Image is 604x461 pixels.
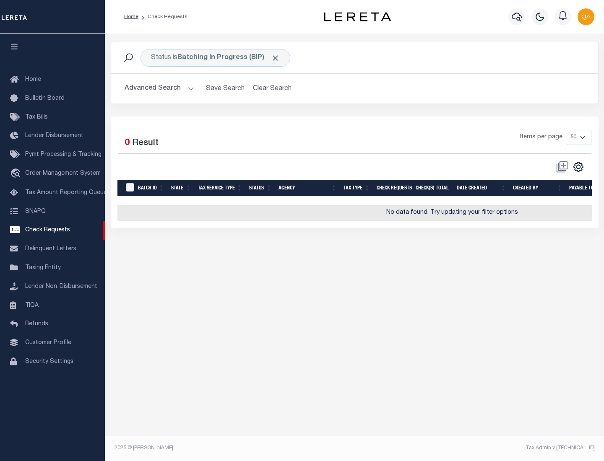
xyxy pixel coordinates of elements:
li: Check Requests [138,13,187,21]
span: Security Settings [25,359,73,365]
label: Result [132,137,159,150]
button: Clear Search [250,80,295,97]
span: TIQA [25,302,39,308]
div: 2025 © [PERSON_NAME]. [108,444,355,452]
i: travel_explore [10,168,23,179]
button: Advanced Search [125,80,194,97]
div: Tax Admin v.[TECHNICAL_ID] [361,444,595,452]
th: Agency: activate to sort column ascending [275,180,340,197]
th: Batch Id: activate to sort column ascending [135,180,168,197]
button: Save Search [201,80,250,97]
span: Tax Bills [25,114,48,120]
a: Home [124,14,138,19]
th: Status: activate to sort column ascending [246,180,275,197]
th: Check Requests [373,180,412,197]
span: 0 [125,139,130,148]
th: State: activate to sort column ascending [168,180,195,197]
span: Lender Disbursement [25,133,83,139]
img: svg+xml;base64,PHN2ZyB4bWxucz0iaHR0cDovL3d3dy53My5vcmcvMjAwMC9zdmciIHBvaW50ZXItZXZlbnRzPSJub25lIi... [578,8,594,25]
span: Items per page [520,133,562,142]
b: Batching In Progress (BIP) [177,54,280,61]
span: Check Requests [25,227,70,233]
span: SNAPQ [25,208,46,214]
span: Click to Remove [271,54,280,62]
span: Lender Non-Disbursement [25,284,97,290]
span: Order Management System [25,171,101,176]
span: Taxing Entity [25,265,61,271]
span: Pymt Processing & Tracking [25,152,102,158]
span: Tax Amount Reporting Queue [25,190,107,196]
span: Delinquent Letters [25,246,76,252]
div: Status is [141,49,290,67]
th: Check(s) Total [412,180,453,197]
th: Date Created: activate to sort column ascending [453,180,510,197]
span: Home [25,77,41,83]
th: Created By: activate to sort column ascending [510,180,566,197]
th: Tax Type: activate to sort column ascending [340,180,373,197]
span: Customer Profile [25,340,71,346]
span: Bulletin Board [25,96,65,101]
th: Tax Service Type: activate to sort column ascending [195,180,246,197]
span: Refunds [25,321,48,327]
img: logo-dark.svg [324,12,391,21]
